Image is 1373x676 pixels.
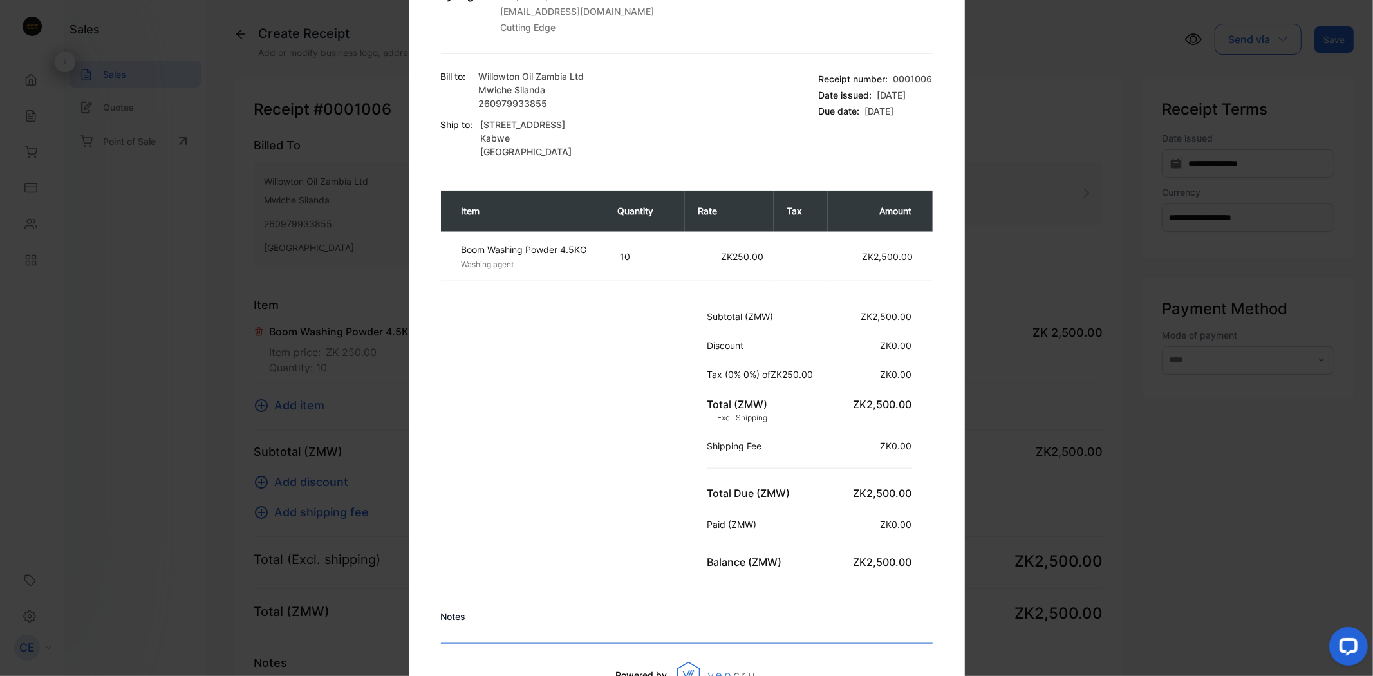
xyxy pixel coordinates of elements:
[893,72,933,86] span: 0001006
[865,104,894,118] span: [DATE]
[707,338,749,352] p: Discount
[881,339,912,350] span: ZK0.00
[479,97,584,110] p: 260979933855
[854,397,912,410] span: ZK2,500.00
[501,21,655,34] p: Cutting Edge
[501,5,655,18] p: [EMAIL_ADDRESS][DOMAIN_NAME]
[721,250,763,261] span: ZK250.00
[707,517,762,530] p: Paid (ZMW)
[617,204,672,218] p: Quantity
[441,70,466,83] p: Bill to:
[698,204,761,218] p: Rate
[462,242,595,256] p: Boom Washing Powder 4.5KG
[707,411,768,423] p: Excl. Shipping
[771,368,814,379] span: ZK250.00
[707,367,819,380] p: Tax (0% 0%) of
[707,309,779,323] p: Subtotal (ZMW)
[481,118,572,131] p: [STREET_ADDRESS]
[707,485,796,500] p: Total Due (ZMW)
[462,204,592,218] p: Item
[441,609,933,623] p: Notes
[819,88,872,102] span: Date issued:
[854,486,912,499] span: ZK2,500.00
[707,438,767,452] p: Shipping Fee
[861,310,912,321] span: ZK2,500.00
[787,204,814,218] p: Tax
[881,440,912,451] span: ZK0.00
[819,72,888,86] span: Receipt number:
[881,368,912,379] span: ZK0.00
[479,83,584,97] p: Mwiche Silanda
[1319,622,1373,676] iframe: LiveChat chat widget
[881,518,912,529] span: ZK0.00
[707,396,768,411] p: Total (ZMW)
[441,118,473,131] p: Ship to:
[707,554,787,569] p: Balance (ZMW)
[481,145,572,158] p: [GEOGRAPHIC_DATA]
[863,250,913,261] span: ZK2,500.00
[479,70,584,83] p: Willowton Oil Zambia Ltd
[819,104,860,118] span: Due date:
[841,204,912,218] p: Amount
[481,131,572,145] p: Kabwe
[854,555,912,568] span: ZK2,500.00
[620,249,675,263] p: 10
[462,258,595,270] p: Washing agent
[877,88,906,102] span: [DATE]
